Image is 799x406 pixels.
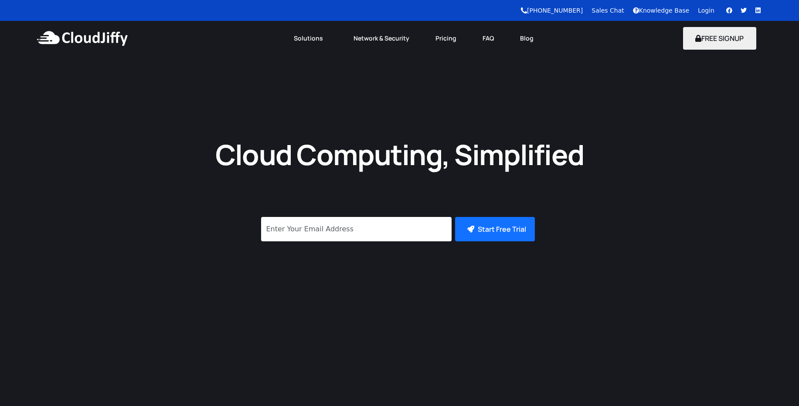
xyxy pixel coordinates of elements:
a: Login [698,7,714,14]
a: Network & Security [340,29,422,48]
h1: Cloud Computing, Simplified [204,136,596,173]
button: Start Free Trial [455,217,535,241]
a: Blog [507,29,547,48]
a: Sales Chat [592,7,624,14]
a: FREE SIGNUP [683,34,757,43]
button: FREE SIGNUP [683,27,757,50]
a: Knowledge Base [633,7,690,14]
a: Pricing [422,29,469,48]
a: Solutions [281,29,340,48]
input: Enter Your Email Address [261,217,452,241]
a: [PHONE_NUMBER] [521,7,583,14]
a: FAQ [469,29,507,48]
